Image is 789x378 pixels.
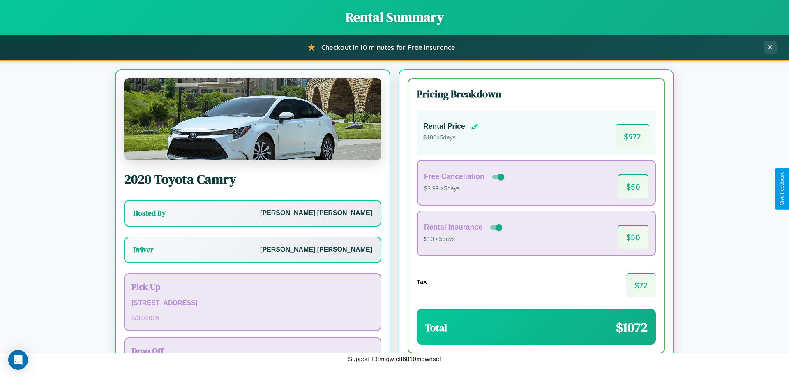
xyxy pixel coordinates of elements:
h4: Rental Insurance [424,223,482,232]
span: $ 1072 [616,318,648,336]
img: Toyota Camry [124,78,381,160]
h2: 2020 Toyota Camry [124,170,381,188]
span: $ 72 [626,273,656,297]
div: Open Intercom Messenger [8,350,28,370]
div: Give Feedback [779,172,785,206]
h4: Tax [417,278,427,285]
h3: Driver [133,245,154,255]
span: $ 50 [618,174,648,198]
h4: Free Cancellation [424,172,484,181]
h3: Hosted By [133,208,166,218]
p: $ 180 × 5 days [423,132,478,143]
p: [STREET_ADDRESS] [131,297,374,309]
p: [PERSON_NAME] [PERSON_NAME] [260,207,372,219]
h4: Rental Price [423,122,465,131]
h1: Rental Summary [8,8,781,26]
span: $ 972 [616,124,649,148]
p: Support ID: mfgwtetf6810mgwnsef [348,353,441,364]
span: $ 50 [618,225,648,249]
h3: Pick Up [131,281,374,292]
h3: Drop Off [131,345,374,357]
span: Checkout in 10 minutes for Free Insurance [321,43,455,51]
p: $10 × 5 days [424,234,504,245]
p: $3.99 × 5 days [424,183,506,194]
h3: Pricing Breakdown [417,87,656,101]
p: [PERSON_NAME] [PERSON_NAME] [260,244,372,256]
h3: Total [425,321,447,334]
p: 9 / 30 / 2025 [131,312,374,323]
